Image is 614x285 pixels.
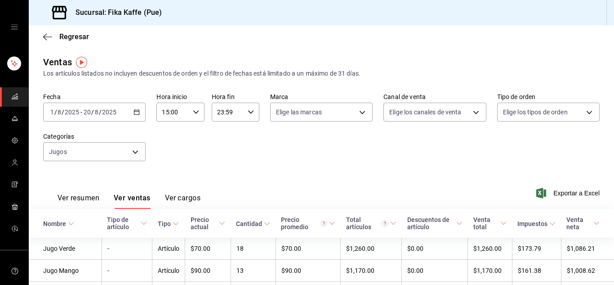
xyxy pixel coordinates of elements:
[76,57,87,68] img: Tooltip marker
[561,238,614,260] td: $1,086.21
[512,238,561,260] td: $173.79
[320,220,327,227] svg: Precio promedio = Total artículos / cantidad
[43,220,66,227] div: Nombre
[383,94,486,100] label: Canal de venta
[512,260,561,282] td: $161.38
[11,23,18,31] button: open drawer
[503,108,568,117] span: Elige los tipos de orden
[212,94,259,100] label: Hora fin
[185,260,231,282] td: $90.00
[191,216,225,231] span: Precio actual
[276,108,322,117] span: Elige las marcas
[43,32,89,41] button: Regresar
[152,260,185,282] td: Artículo
[538,188,600,199] button: Exportar a Excel
[29,238,102,260] td: Jugo Verde
[341,260,402,282] td: $1,170.00
[561,260,614,282] td: $1,008.62
[231,238,276,260] td: 18
[402,238,468,260] td: $0.00
[236,220,262,227] div: Cantidad
[102,260,152,282] td: -
[80,109,82,116] span: -
[407,216,463,231] span: Descuentos de artículo
[517,220,547,227] div: Impuestos
[468,238,512,260] td: $1,260.00
[389,108,461,117] span: Elige los canales de venta
[566,216,600,231] span: Venta neta
[407,216,454,231] div: Descuentos de artículo
[102,109,117,116] input: ----
[107,216,138,231] div: Tipo de artículo
[346,216,388,231] div: Total artículos
[156,94,204,100] label: Hora inicio
[99,109,102,116] span: /
[50,109,54,116] input: --
[158,220,171,227] div: Tipo
[59,32,89,41] span: Regresar
[49,147,67,156] span: Jugos
[158,220,179,227] span: Tipo
[517,220,556,227] span: Impuestos
[276,260,341,282] td: $90.00
[468,260,512,282] td: $1,170.00
[29,260,102,282] td: Jugo Mango
[165,194,201,209] button: Ver cargos
[231,260,276,282] td: 13
[58,194,200,209] div: navigation tabs
[281,216,327,231] div: Precio promedio
[54,109,57,116] span: /
[341,238,402,260] td: $1,260.00
[114,194,151,209] button: Ver ventas
[270,94,373,100] label: Marca
[191,216,217,231] div: Precio actual
[91,109,94,116] span: /
[566,216,592,231] div: Venta neta
[43,94,146,100] label: Fecha
[276,238,341,260] td: $70.00
[102,238,152,260] td: -
[382,220,388,227] svg: El total artículos considera cambios de precios en los artículos así como costos adicionales por ...
[473,216,499,231] div: Venta total
[83,109,91,116] input: --
[57,109,62,116] input: --
[43,55,72,69] div: Ventas
[185,238,231,260] td: $70.00
[236,220,270,227] span: Cantidad
[64,109,80,116] input: ----
[107,216,147,231] span: Tipo de artículo
[43,69,600,78] div: Los artículos listados no incluyen descuentos de orden y el filtro de fechas está limitado a un m...
[58,194,99,209] button: Ver resumen
[62,109,64,116] span: /
[497,94,600,100] label: Tipo de orden
[281,216,335,231] span: Precio promedio
[473,216,507,231] span: Venta total
[43,220,74,227] span: Nombre
[346,216,396,231] span: Total artículos
[43,133,146,140] label: Categorías
[402,260,468,282] td: $0.00
[68,7,162,18] h3: Sucursal: Fika Kaffe (Pue)
[94,109,99,116] input: --
[152,238,185,260] td: Artículo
